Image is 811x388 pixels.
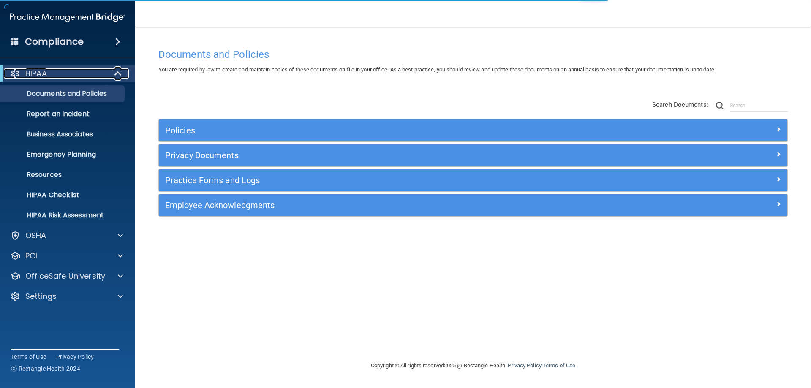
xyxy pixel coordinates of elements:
a: Employee Acknowledgments [165,198,781,212]
img: PMB logo [10,9,125,26]
a: Settings [10,291,123,301]
a: OSHA [10,231,123,241]
a: Policies [165,124,781,137]
span: Search Documents: [652,101,708,109]
p: Business Associates [5,130,121,138]
input: Search [730,99,788,112]
div: Copyright © All rights reserved 2025 @ Rectangle Health | | [319,352,627,379]
span: Ⓒ Rectangle Health 2024 [11,364,80,373]
p: Settings [25,291,57,301]
p: HIPAA [25,68,47,79]
p: Documents and Policies [5,90,121,98]
h5: Privacy Documents [165,151,624,160]
a: HIPAA [10,68,122,79]
p: OfficeSafe University [25,271,105,281]
a: Terms of Use [543,362,575,369]
p: Emergency Planning [5,150,121,159]
p: HIPAA Checklist [5,191,121,199]
img: ic-search.3b580494.png [716,102,724,109]
a: Practice Forms and Logs [165,174,781,187]
p: Report an Incident [5,110,121,118]
h4: Compliance [25,36,84,48]
a: Privacy Policy [508,362,541,369]
a: Privacy Policy [56,353,94,361]
p: HIPAA Risk Assessment [5,211,121,220]
h4: Documents and Policies [158,49,788,60]
p: Resources [5,171,121,179]
a: PCI [10,251,123,261]
h5: Policies [165,126,624,135]
span: You are required by law to create and maintain copies of these documents on file in your office. ... [158,66,716,73]
a: Terms of Use [11,353,46,361]
h5: Practice Forms and Logs [165,176,624,185]
a: OfficeSafe University [10,271,123,281]
h5: Employee Acknowledgments [165,201,624,210]
a: Privacy Documents [165,149,781,162]
p: OSHA [25,231,46,241]
p: PCI [25,251,37,261]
